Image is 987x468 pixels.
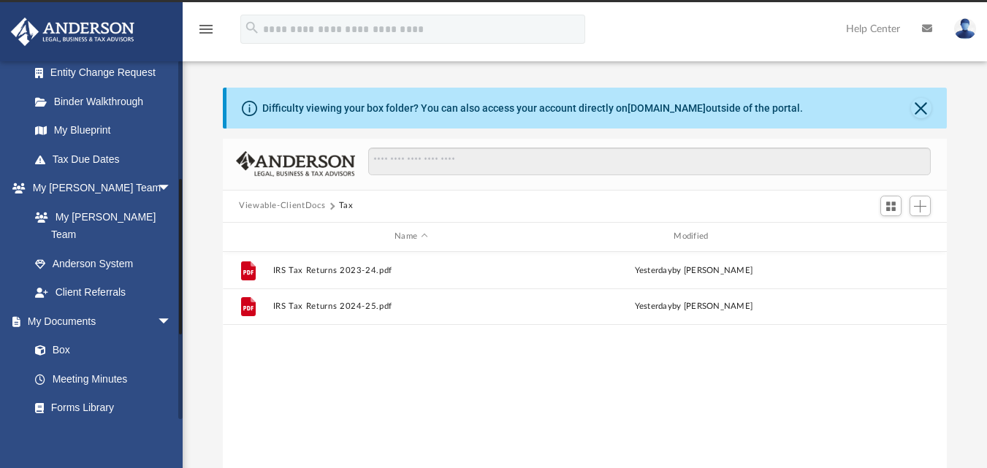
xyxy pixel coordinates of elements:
[555,264,831,277] div: by [PERSON_NAME]
[20,336,179,365] a: Box
[197,20,215,38] i: menu
[838,230,940,243] div: id
[555,230,832,243] div: Modified
[273,265,549,275] button: IRS Tax Returns 2023-24.pdf
[262,101,803,116] div: Difficulty viewing your box folder? You can also access your account directly on outside of the p...
[244,20,260,36] i: search
[20,87,194,116] a: Binder Walkthrough
[20,116,186,145] a: My Blueprint
[20,58,194,88] a: Entity Change Request
[635,302,672,310] span: yesterday
[628,102,706,114] a: [DOMAIN_NAME]
[954,18,976,39] img: User Pic
[20,394,179,423] a: Forms Library
[273,302,549,311] button: IRS Tax Returns 2024-25.pdf
[239,199,325,212] button: Viewable-ClientDocs
[157,307,186,337] span: arrow_drop_down
[635,266,672,274] span: yesterday
[20,249,186,278] a: Anderson System
[880,196,902,216] button: Switch to Grid View
[911,98,931,118] button: Close
[20,202,179,249] a: My [PERSON_NAME] Team
[20,278,186,307] a: Client Referrals
[7,18,139,46] img: Anderson Advisors Platinum Portal
[555,300,831,313] div: by [PERSON_NAME]
[229,230,266,243] div: id
[273,230,549,243] div: Name
[10,307,186,336] a: My Documentsarrow_drop_down
[368,147,931,175] input: Search files and folders
[20,364,186,394] a: Meeting Minutes
[197,28,215,38] a: menu
[339,199,354,212] button: Tax
[20,145,194,174] a: Tax Due Dates
[10,174,186,203] a: My [PERSON_NAME] Teamarrow_drop_down
[157,174,186,204] span: arrow_drop_down
[910,196,931,216] button: Add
